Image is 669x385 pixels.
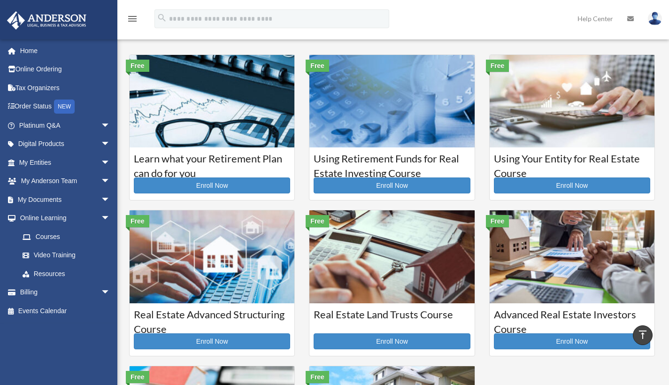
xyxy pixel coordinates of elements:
[54,100,75,114] div: NEW
[134,333,290,349] a: Enroll Now
[101,116,120,135] span: arrow_drop_down
[134,308,290,331] h3: Real Estate Advanced Structuring Course
[101,190,120,209] span: arrow_drop_down
[314,177,470,193] a: Enroll Now
[7,283,124,302] a: Billingarrow_drop_down
[7,172,124,191] a: My Anderson Teamarrow_drop_down
[134,177,290,193] a: Enroll Now
[494,177,650,193] a: Enroll Now
[101,209,120,228] span: arrow_drop_down
[7,190,124,209] a: My Documentsarrow_drop_down
[7,97,124,116] a: Order StatusNEW
[134,152,290,175] h3: Learn what your Retirement Plan can do for you
[7,116,124,135] a: Platinum Q&Aarrow_drop_down
[7,153,124,172] a: My Entitiesarrow_drop_down
[101,283,120,302] span: arrow_drop_down
[306,215,329,227] div: Free
[494,333,650,349] a: Enroll Now
[494,152,650,175] h3: Using Your Entity for Real Estate Course
[314,308,470,331] h3: Real Estate Land Trusts Course
[314,152,470,175] h3: Using Retirement Funds for Real Estate Investing Course
[7,78,124,97] a: Tax Organizers
[13,264,124,283] a: Resources
[127,16,138,24] a: menu
[306,60,329,72] div: Free
[314,333,470,349] a: Enroll Now
[101,153,120,172] span: arrow_drop_down
[7,209,124,228] a: Online Learningarrow_drop_down
[101,172,120,191] span: arrow_drop_down
[494,308,650,331] h3: Advanced Real Estate Investors Course
[486,60,509,72] div: Free
[126,215,149,227] div: Free
[7,301,124,320] a: Events Calendar
[7,60,124,79] a: Online Ordering
[126,60,149,72] div: Free
[13,227,120,246] a: Courses
[7,135,124,154] a: Digital Productsarrow_drop_down
[633,325,653,345] a: vertical_align_top
[7,41,124,60] a: Home
[127,13,138,24] i: menu
[4,11,89,30] img: Anderson Advisors Platinum Portal
[637,329,648,340] i: vertical_align_top
[648,12,662,25] img: User Pic
[486,215,509,227] div: Free
[306,371,329,383] div: Free
[126,371,149,383] div: Free
[101,135,120,154] span: arrow_drop_down
[157,13,167,23] i: search
[13,246,124,265] a: Video Training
